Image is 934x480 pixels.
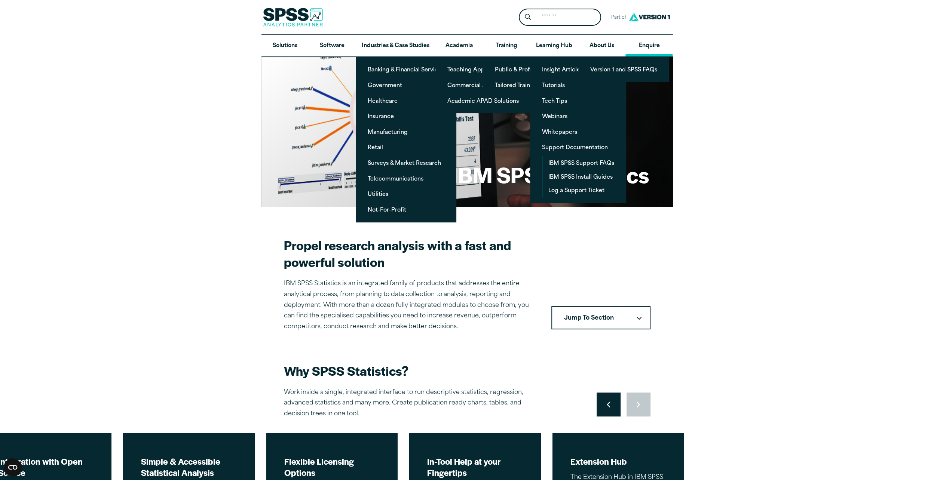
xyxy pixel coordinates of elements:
[362,172,450,185] a: Telecommunications
[435,35,483,57] a: Academia
[284,387,546,419] p: Work inside a single, integrated interface to run descriptive statistics, regression, advanced st...
[362,78,450,92] a: Government
[578,35,625,57] a: About Us
[362,62,450,76] a: Banking & Financial Services
[542,156,620,170] a: IBM SPSS Support FAQs
[441,94,551,108] a: Academic APAD Solutions
[284,362,546,379] h2: Why SPSS Statistics?
[530,35,578,57] a: Learning Hub
[435,56,557,113] ul: Academia
[637,317,641,320] svg: Downward pointing chevron
[627,10,672,24] img: Version1 Logo
[607,401,610,407] svg: Left pointing chevron
[362,187,450,201] a: Utilities
[625,35,673,57] a: Enquire
[542,183,620,197] a: Log a Support Ticket
[362,94,450,108] a: Healthcare
[452,160,649,189] h1: IBM SPSS Statistics
[536,94,620,108] a: Tech Tips
[284,279,533,332] p: IBM SPSS Statistics is an integrated family of products that addresses the entire analytical proc...
[427,456,523,478] h2: In-Tool Help at your Fingertips
[141,456,236,478] h2: Simple & Accessible Statistical Analysis
[536,109,620,123] a: Webinars
[263,8,323,27] img: SPSS Analytics Partner
[521,10,535,24] button: Search magnifying glass icon
[284,456,380,478] h2: Flexible Licensing Options
[536,125,620,139] a: Whitepapers
[536,78,620,92] a: Tutorials
[356,35,435,57] a: Industries & Case Studies
[309,35,356,57] a: Software
[4,458,22,476] button: Open CMP widget
[362,140,450,154] a: Retail
[578,56,669,82] ul: About Us
[551,306,650,329] nav: Table of Contents
[362,203,450,216] a: Not-For-Profit
[525,14,531,20] svg: Search magnifying glass icon
[489,78,580,92] a: Tailored Training
[362,109,450,123] a: Insurance
[570,456,666,467] h2: Extension Hub
[284,237,533,270] h2: Propel research analysis with a fast and powerful solution
[356,56,456,222] ul: Industries & Case Studies
[261,35,673,57] nav: Desktop version of site main menu
[536,140,620,154] a: Support Documentation
[536,62,620,76] a: Insight Articles
[584,62,663,76] a: Version 1 and SPSS FAQs
[483,56,586,98] ul: Training
[441,78,551,92] a: Commercial Academic Applications
[362,156,450,170] a: Surveys & Market Research
[362,125,450,139] a: Manufacturing
[489,62,580,76] a: Public & Professional Courses
[597,393,621,416] button: Move to previous slide
[542,170,620,184] a: IBM SPSS Install Guides
[483,35,530,57] a: Training
[441,62,551,76] a: Teaching Applications
[261,35,309,57] a: Solutions
[607,12,627,23] span: Part of
[519,9,601,26] form: Site Header Search Form
[530,56,626,203] ul: Learning Hub
[551,306,650,329] button: Jump To SectionDownward pointing chevron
